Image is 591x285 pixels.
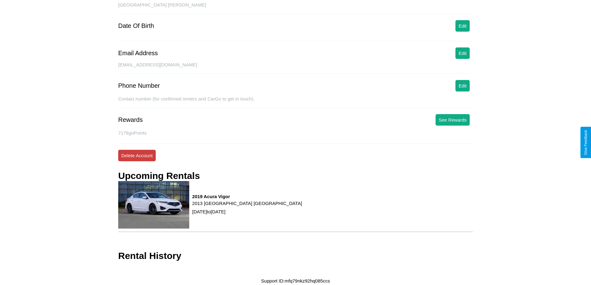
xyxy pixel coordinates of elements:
h3: 2019 Acura Vigor [192,194,302,199]
div: Give Feedback [584,130,588,155]
button: See Rewards [436,114,470,126]
div: Rewards [118,116,143,123]
img: rental [118,181,189,229]
p: [DATE] to [DATE] [192,207,302,216]
div: [EMAIL_ADDRESS][DOMAIN_NAME] [118,62,473,74]
button: Edit [455,80,470,91]
h3: Upcoming Rentals [118,171,200,181]
div: Contact number (for confirmed renters and CarGo to get in touch). [118,96,473,108]
button: Edit [455,47,470,59]
p: Support ID: mfq79nkz92hq085ccs [261,277,330,285]
h3: Rental History [118,251,181,261]
p: 2013 [GEOGRAPHIC_DATA] [GEOGRAPHIC_DATA] [192,199,302,207]
div: Phone Number [118,82,160,89]
p: 7178 goPoints [118,129,473,137]
div: Email Address [118,50,158,57]
button: Delete Account [118,150,156,161]
div: [GEOGRAPHIC_DATA] [PERSON_NAME] [118,2,473,14]
div: Date Of Birth [118,22,154,29]
button: Edit [455,20,470,32]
